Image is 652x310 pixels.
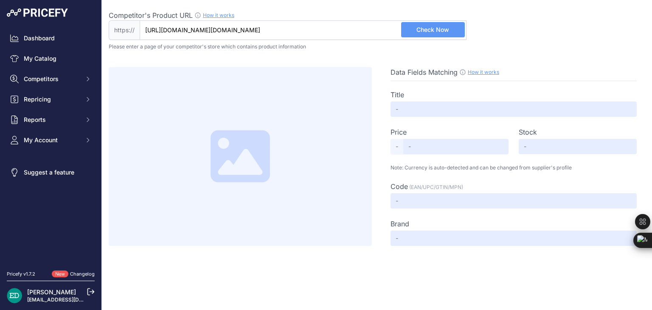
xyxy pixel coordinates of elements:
[109,20,140,40] span: https://
[391,127,407,137] label: Price
[391,231,637,246] input: -
[391,68,458,76] span: Data Fields Matching
[203,12,234,18] a: How it works
[416,25,449,34] span: Check Now
[27,296,116,303] a: [EMAIL_ADDRESS][DOMAIN_NAME]
[7,165,95,180] a: Suggest a feature
[391,182,408,191] span: Code
[468,69,499,75] a: How it works
[401,22,465,37] button: Check Now
[391,90,404,100] label: Title
[7,31,95,260] nav: Sidebar
[7,31,95,46] a: Dashboard
[70,271,95,277] a: Changelog
[52,271,68,278] span: New
[391,164,637,171] p: Note: Currency is auto-detected and can be changed from supplier's profile
[7,71,95,87] button: Competitors
[403,139,509,154] input: -
[7,92,95,107] button: Repricing
[7,112,95,127] button: Reports
[7,8,68,17] img: Pricefy Logo
[519,127,537,137] label: Stock
[24,136,79,144] span: My Account
[7,132,95,148] button: My Account
[27,288,76,296] a: [PERSON_NAME]
[409,184,463,190] span: (EAN/UPC/GTIN/MPN)
[7,51,95,66] a: My Catalog
[519,139,637,154] input: -
[24,75,79,83] span: Competitors
[24,95,79,104] span: Repricing
[391,219,409,229] label: Brand
[24,116,79,124] span: Reports
[7,271,35,278] div: Pricefy v1.7.2
[109,11,193,20] span: Competitor's Product URL
[391,101,637,117] input: -
[109,43,645,50] p: Please enter a page of your competitor's store which contains product information
[391,193,637,209] input: -
[391,139,403,154] span: -
[140,20,467,40] input: www.onlineshop.com/product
